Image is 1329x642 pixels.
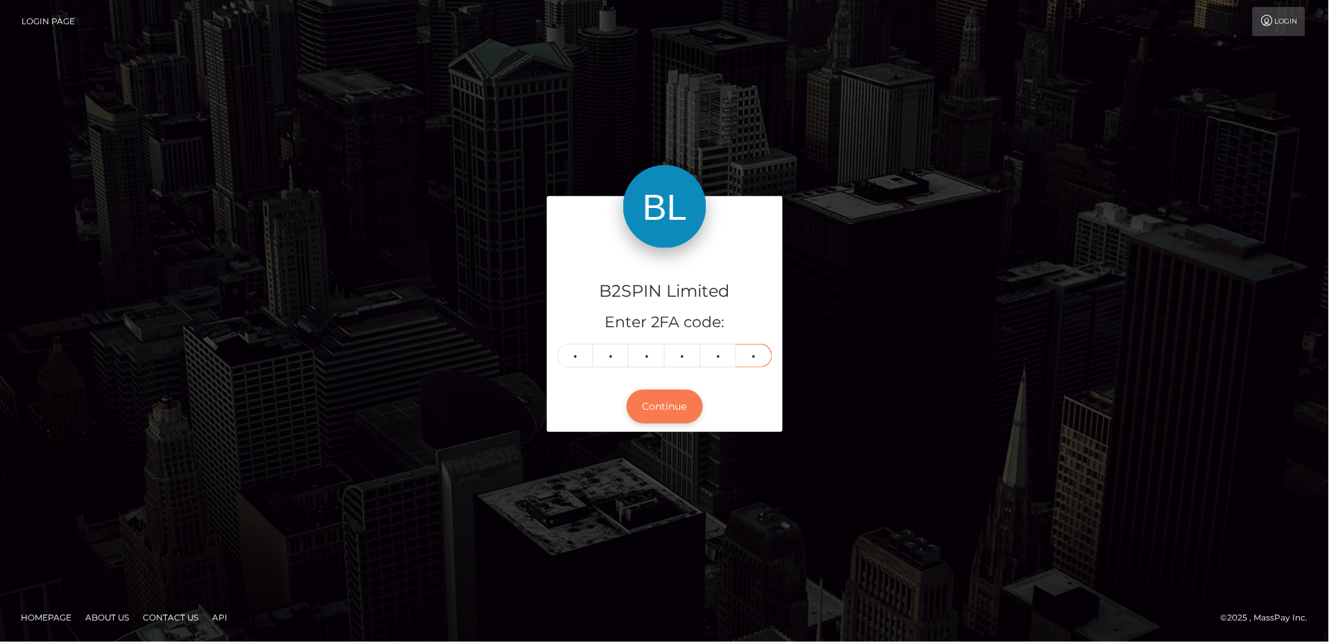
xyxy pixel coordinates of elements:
[137,607,204,628] a: Contact Us
[80,607,134,628] a: About Us
[21,7,75,36] a: Login Page
[557,279,772,304] h4: B2SPIN Limited
[627,390,703,424] button: Continue
[1253,7,1305,36] a: Login
[207,607,233,628] a: API
[15,607,77,628] a: Homepage
[623,165,706,248] img: B2SPIN Limited
[557,312,772,333] h5: Enter 2FA code:
[1221,610,1319,625] div: © 2025 , MassPay Inc.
